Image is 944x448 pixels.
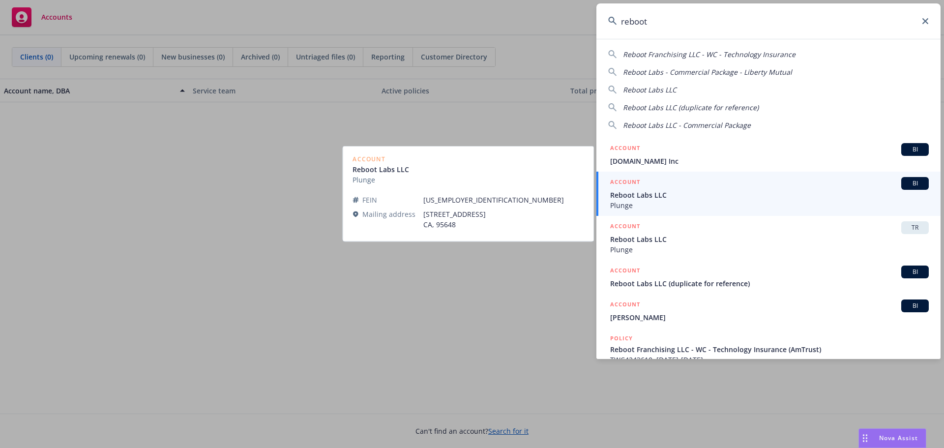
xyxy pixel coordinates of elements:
span: [PERSON_NAME] [610,312,929,323]
span: BI [905,301,925,310]
h5: ACCOUNT [610,177,640,189]
input: Search... [596,3,941,39]
span: [DOMAIN_NAME] Inc [610,156,929,166]
span: Reboot Labs LLC [610,190,929,200]
h5: ACCOUNT [610,221,640,233]
a: ACCOUNTBIReboot Labs LLCPlunge [596,172,941,216]
span: Reboot Franchising LLC - WC - Technology Insurance [623,50,796,59]
a: ACCOUNTBI[PERSON_NAME] [596,294,941,328]
span: BI [905,268,925,276]
h5: ACCOUNT [610,266,640,277]
a: ACCOUNTBI[DOMAIN_NAME] Inc [596,138,941,172]
div: Drag to move [859,429,871,448]
span: Plunge [610,244,929,255]
h5: ACCOUNT [610,143,640,155]
span: Reboot Labs LLC [623,85,677,94]
span: Reboot Labs - Commercial Package - Liberty Mutual [623,67,792,77]
span: Reboot Labs LLC - Commercial Package [623,120,751,130]
span: BI [905,145,925,154]
span: Reboot Labs LLC (duplicate for reference) [623,103,759,112]
span: TWC4243610, [DATE]-[DATE] [610,355,929,365]
a: POLICYReboot Franchising LLC - WC - Technology Insurance (AmTrust)TWC4243610, [DATE]-[DATE] [596,328,941,370]
span: BI [905,179,925,188]
button: Nova Assist [858,428,926,448]
span: Reboot Franchising LLC - WC - Technology Insurance (AmTrust) [610,344,929,355]
span: Nova Assist [879,434,918,442]
a: ACCOUNTTRReboot Labs LLCPlunge [596,216,941,260]
span: Reboot Labs LLC [610,234,929,244]
h5: ACCOUNT [610,299,640,311]
span: Plunge [610,200,929,210]
span: TR [905,223,925,232]
a: ACCOUNTBIReboot Labs LLC (duplicate for reference) [596,260,941,294]
h5: POLICY [610,333,633,343]
span: Reboot Labs LLC (duplicate for reference) [610,278,929,289]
